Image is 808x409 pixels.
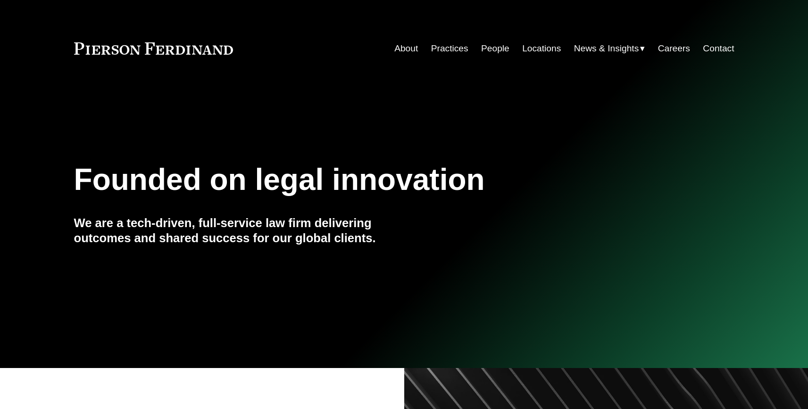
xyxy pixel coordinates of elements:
a: Practices [431,40,468,57]
a: About [394,40,418,57]
a: Locations [522,40,561,57]
a: Careers [658,40,690,57]
h1: Founded on legal innovation [74,163,625,197]
span: News & Insights [574,41,639,57]
a: folder dropdown [574,40,645,57]
a: Contact [703,40,734,57]
a: People [481,40,509,57]
h4: We are a tech-driven, full-service law firm delivering outcomes and shared success for our global... [74,215,404,246]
